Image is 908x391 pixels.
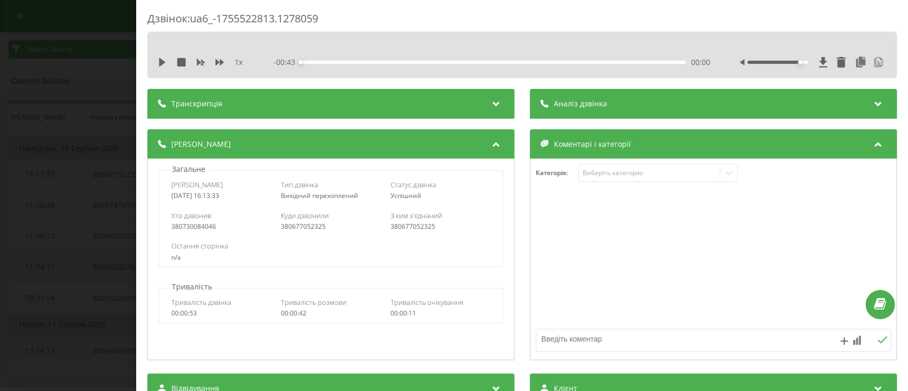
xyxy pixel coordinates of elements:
[281,297,346,307] span: Тривалість розмови
[390,191,421,200] span: Успішний
[281,211,329,220] span: Куди дзвонили
[582,169,715,177] div: Виберіть категорію
[171,211,211,220] span: Хто дзвонив
[281,310,381,317] div: 00:00:42
[298,60,303,64] div: Accessibility label
[169,281,215,292] p: Тривалість
[281,191,358,200] span: Вихідний перехоплений
[147,11,897,32] div: Дзвінок : ua6_-1755522813.1278059
[171,254,490,261] div: n/a
[390,211,442,220] span: З ким з'єднаний
[798,60,802,64] div: Accessibility label
[171,241,228,251] span: Остання сторінка
[554,98,607,109] span: Аналіз дзвінка
[171,139,231,149] span: [PERSON_NAME]
[281,223,381,230] div: 380677052325
[171,98,222,109] span: Транскрипція
[390,310,490,317] div: 00:00:11
[171,297,231,307] span: Тривалість дзвінка
[273,57,301,68] span: - 00:43
[390,297,463,307] span: Тривалість очікування
[554,139,631,149] span: Коментарі і категорії
[390,223,490,230] div: 380677052325
[171,180,223,189] span: [PERSON_NAME]
[281,180,318,189] span: Тип дзвінка
[171,310,271,317] div: 00:00:53
[390,180,436,189] span: Статус дзвінка
[691,57,710,68] span: 00:00
[169,164,208,174] p: Загальне
[235,57,243,68] span: 1 x
[171,192,271,199] div: [DATE] 16:13:33
[536,169,578,177] h4: Категорія :
[171,223,271,230] div: 380730084046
